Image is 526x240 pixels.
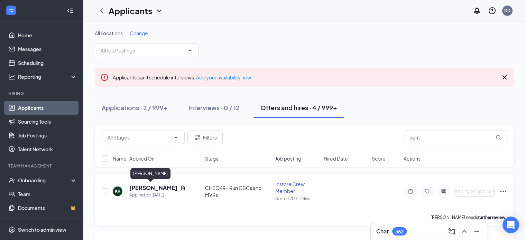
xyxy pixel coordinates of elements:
[502,217,519,233] div: Open Intercom Messenger
[196,74,251,80] a: Add your availability now
[18,28,77,42] a: Home
[100,73,109,81] svg: Error
[129,184,177,192] h5: [PERSON_NAME]
[446,226,457,237] button: ComposeMessage
[130,168,170,179] div: [PERSON_NAME]
[113,74,251,80] span: Applicants can't schedule interviews.
[423,189,431,194] svg: Tag
[18,187,77,201] a: Team
[108,134,170,141] input: All Stages
[18,115,77,128] a: Sourcing Tools
[454,189,496,194] span: Waiting on Applicant
[8,90,76,96] div: Hiring
[18,215,77,229] a: SurveysCrown
[193,133,202,142] svg: Filter
[324,155,348,162] span: Hired Date
[455,186,495,197] button: Waiting on Applicant
[95,30,123,36] span: All Locations
[488,7,496,15] svg: QuestionInfo
[98,7,106,15] svg: ChevronLeft
[260,103,337,112] div: Offers and hires · 4 / 999+
[188,103,240,112] div: Interviews · 0 / 12
[187,48,193,53] svg: ChevronDown
[395,229,404,234] div: 362
[499,187,507,195] svg: Ellipses
[500,73,509,81] svg: Cross
[130,30,148,36] span: Change
[8,163,76,169] div: Team Management
[101,47,184,54] input: All Job Postings
[187,131,223,144] button: Filter Filters
[496,135,501,140] svg: MagnifyingGlass
[459,226,470,237] button: ChevronUp
[376,228,389,235] h3: Chat
[180,185,186,191] svg: Document
[504,8,510,13] div: DD
[8,7,15,14] svg: WorkstreamLogo
[8,226,15,233] svg: Settings
[440,189,448,194] svg: ActiveChat
[173,135,179,140] svg: ChevronDown
[18,201,77,215] a: DocumentsCrown
[8,73,15,80] svg: Analysis
[102,103,168,112] div: Applications · 2 / 999+
[275,196,319,202] div: Store 1200 - Olive ...
[113,155,155,162] span: Name · Applied On
[18,226,66,233] div: Switch to admin view
[460,227,468,236] svg: ChevronUp
[18,101,77,115] a: Applicants
[447,227,456,236] svg: ComposeMessage
[18,128,77,142] a: Job Postings
[205,184,271,198] div: CHECKR - Run CBCs and MVRs
[18,177,71,184] div: Onboarding
[155,7,163,15] svg: ChevronDown
[67,7,74,14] svg: Collapse
[18,142,77,156] a: Talent Network
[8,177,15,184] svg: UserCheck
[18,56,77,70] a: Scheduling
[18,42,77,56] a: Messages
[275,155,301,162] span: Job posting
[129,192,186,199] div: Applied on [DATE]
[431,214,507,220] p: [PERSON_NAME] needs
[372,155,386,162] span: Score
[115,188,120,194] div: KK
[18,73,77,80] div: Reporting
[205,155,219,162] span: Stage
[471,226,482,237] button: Minimize
[275,181,319,194] div: Instore Crew Member
[478,215,507,220] b: further review.
[472,227,481,236] svg: Minimize
[404,131,507,144] input: Search in offers and hires
[473,7,481,15] svg: Notifications
[404,155,421,162] span: Actions
[406,189,415,194] svg: Note
[109,5,152,17] h1: Applicants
